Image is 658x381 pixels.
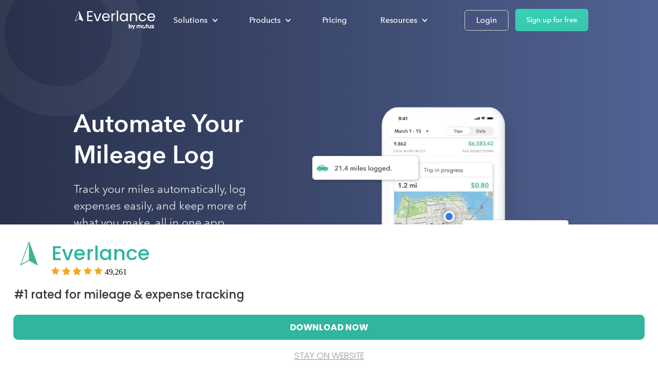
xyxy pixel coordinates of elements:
[74,109,243,169] strong: Automate Your Mileage Log
[311,11,358,30] a: Pricing
[369,11,437,30] div: Resources
[51,239,150,267] span: Everlance
[74,9,157,31] a: Go to homepage
[31,315,627,339] button: Download Now
[14,238,44,268] img: App logo
[515,9,588,31] a: Sign up for free
[105,268,127,275] span: User reviews count
[51,267,127,276] div: Rating:5 stars
[238,11,300,30] div: Products
[173,13,207,27] div: Solutions
[465,10,509,31] a: Login
[74,182,260,232] p: Track your miles automatically, log expenses easily, and keep more of what you make, all in one app
[14,287,244,302] span: #1 Rated for Mileage & Expense Tracking
[380,13,417,27] div: Resources
[476,13,497,27] div: Login
[322,13,347,27] div: Pricing
[284,96,578,374] img: Everlance, mileage tracker app, expense tracking app
[31,344,627,368] button: stay on website
[162,11,227,30] div: Solutions
[249,13,280,27] div: Products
